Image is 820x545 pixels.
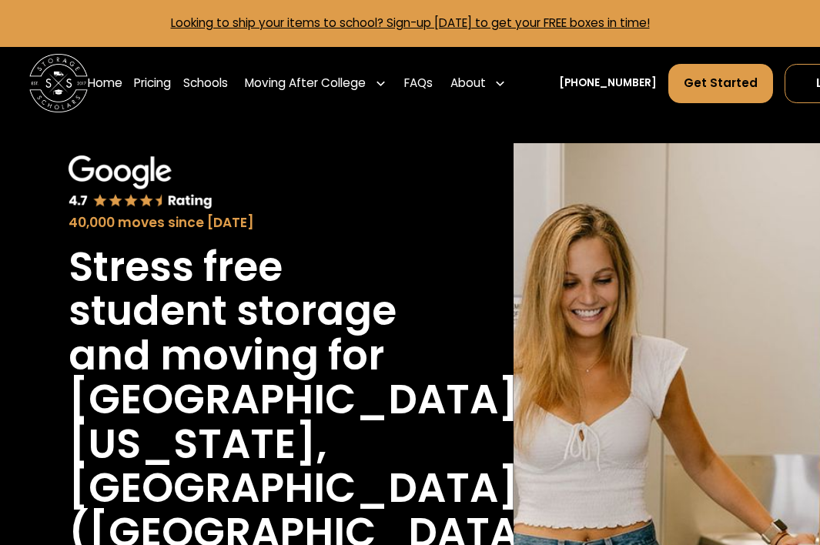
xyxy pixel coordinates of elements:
[29,54,88,112] img: Storage Scholars main logo
[171,15,650,31] a: Looking to ship your items to school? Sign-up [DATE] to get your FREE boxes in time!
[450,75,486,92] div: About
[404,63,433,104] a: FAQs
[69,155,212,210] img: Google 4.7 star rating
[245,75,366,92] div: Moving After College
[444,63,512,104] div: About
[88,63,122,104] a: Home
[559,75,657,91] a: [PHONE_NUMBER]
[239,63,393,104] div: Moving After College
[668,64,773,103] a: Get Started
[134,63,171,104] a: Pricing
[69,213,422,233] div: 40,000 moves since [DATE]
[183,63,228,104] a: Schools
[69,245,422,378] h1: Stress free student storage and moving for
